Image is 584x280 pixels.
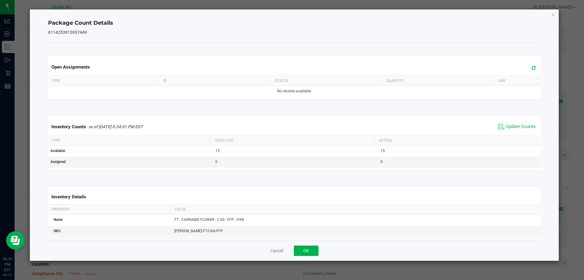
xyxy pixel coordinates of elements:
td: No records available. [47,86,542,97]
span: Available [50,149,65,153]
button: Cancel [270,248,283,254]
span: 15 [381,149,385,153]
span: Status [275,79,288,83]
span: Open Assignments [51,64,90,70]
span: Inventory Details [51,194,86,200]
span: Property [51,207,69,211]
span: Quantity [386,79,404,83]
span: Assigned [50,160,66,164]
span: 0 [215,160,217,164]
span: Type [51,79,60,83]
span: ID [163,79,167,83]
span: [PERSON_NAME]-FT-CAN-FFP [174,229,223,233]
span: Expected [215,138,234,143]
span: Actual [379,138,393,143]
span: as of [DATE] 8:34:01 PM EDT [89,124,143,129]
span: Type [51,138,60,143]
span: Inventory Counts [51,124,86,129]
h4: Package Count Details [48,19,541,27]
span: 15 [215,149,220,153]
span: SKU [54,229,61,233]
button: OK [294,246,318,256]
button: Close [551,11,555,18]
span: FT - CANNABIS FLOWER - 3.5G - FFP - HYB [174,218,244,222]
span: Update Counts [506,124,536,130]
iframe: Resource center [6,231,24,250]
span: 0 [381,160,383,164]
span: Link [498,79,506,83]
span: Name [54,218,63,222]
h5: 6114253913937449 [48,30,541,35]
span: Value [175,207,186,211]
